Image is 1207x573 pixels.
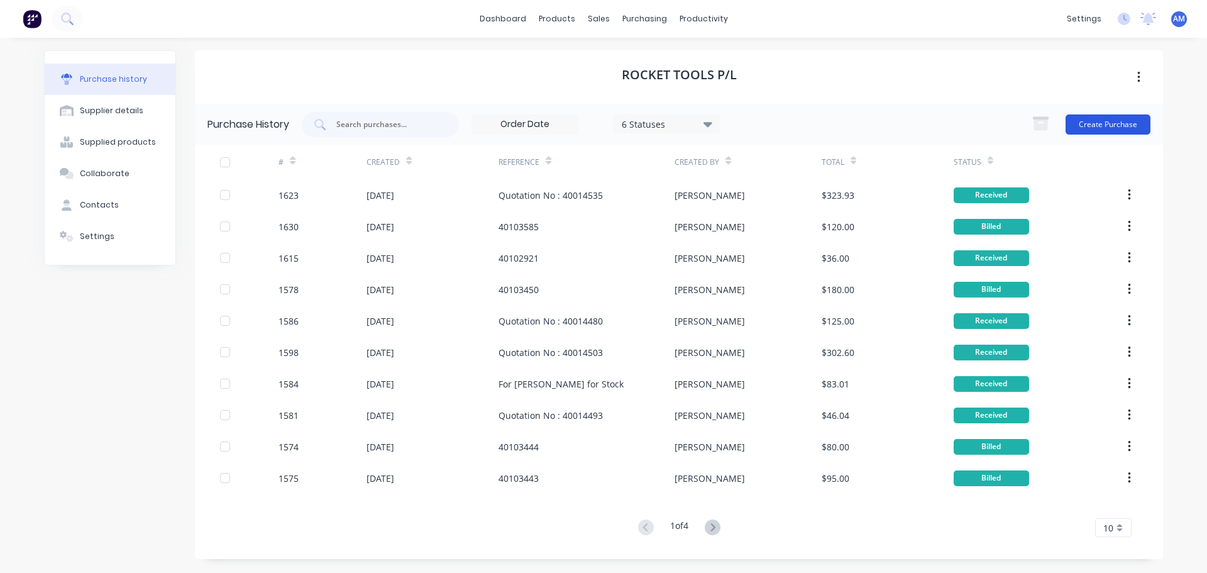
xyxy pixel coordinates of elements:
div: $83.01 [822,377,849,391]
span: AM [1173,13,1185,25]
div: Billed [954,219,1029,235]
div: Settings [80,231,114,242]
div: Received [954,408,1029,423]
div: [PERSON_NAME] [675,220,745,233]
h1: Rocket Tools P/L [622,67,737,82]
div: 40103450 [499,283,539,296]
div: [PERSON_NAME] [675,440,745,453]
div: [PERSON_NAME] [675,314,745,328]
div: Received [954,250,1029,266]
div: [DATE] [367,314,394,328]
div: productivity [673,9,734,28]
div: Created By [675,157,719,168]
div: Purchase history [80,74,147,85]
div: [DATE] [367,252,394,265]
div: Received [954,376,1029,392]
div: 1578 [278,283,299,296]
div: Billed [954,470,1029,486]
button: Settings [45,221,175,252]
div: $36.00 [822,252,849,265]
div: [PERSON_NAME] [675,409,745,422]
div: $125.00 [822,314,854,328]
div: Collaborate [80,168,130,179]
div: Billed [954,282,1029,298]
input: Search purchases... [335,118,439,131]
div: 1575 [278,472,299,485]
div: $302.60 [822,346,854,359]
button: Supplied products [45,126,175,158]
div: [PERSON_NAME] [675,189,745,202]
div: 1 of 4 [670,519,688,537]
div: 40103444 [499,440,539,453]
div: $180.00 [822,283,854,296]
div: 40102921 [499,252,539,265]
div: 1623 [278,189,299,202]
div: $80.00 [822,440,849,453]
div: [DATE] [367,472,394,485]
div: [DATE] [367,440,394,453]
div: [PERSON_NAME] [675,252,745,265]
div: sales [581,9,616,28]
div: 1584 [278,377,299,391]
div: 1586 [278,314,299,328]
div: settings [1061,9,1108,28]
div: [DATE] [367,377,394,391]
div: Reference [499,157,539,168]
div: [DATE] [367,220,394,233]
div: $46.04 [822,409,849,422]
div: [DATE] [367,189,394,202]
div: Created [367,157,400,168]
div: [DATE] [367,346,394,359]
div: # [278,157,284,168]
div: [PERSON_NAME] [675,472,745,485]
div: Quotation No : 40014480 [499,314,603,328]
div: [DATE] [367,409,394,422]
input: Order Date [472,115,578,134]
div: [DATE] [367,283,394,296]
div: 1581 [278,409,299,422]
a: dashboard [473,9,532,28]
div: Received [954,313,1029,329]
div: $120.00 [822,220,854,233]
span: 10 [1103,521,1113,535]
div: $95.00 [822,472,849,485]
div: Quotation No : 40014493 [499,409,603,422]
div: 1598 [278,346,299,359]
img: Factory [23,9,41,28]
div: Status [954,157,981,168]
button: Create Purchase [1066,114,1150,135]
div: 1630 [278,220,299,233]
div: 6 Statuses [622,117,712,130]
div: For [PERSON_NAME] for Stock [499,377,624,391]
div: Supplier details [80,105,143,116]
button: Contacts [45,189,175,221]
div: 1574 [278,440,299,453]
div: $323.93 [822,189,854,202]
button: Purchase history [45,64,175,95]
div: Received [954,345,1029,360]
div: Supplied products [80,136,156,148]
div: Contacts [80,199,119,211]
div: Received [954,187,1029,203]
div: Total [822,157,844,168]
div: products [532,9,581,28]
div: [PERSON_NAME] [675,346,745,359]
div: 1615 [278,252,299,265]
div: Quotation No : 40014503 [499,346,603,359]
button: Supplier details [45,95,175,126]
button: Collaborate [45,158,175,189]
div: purchasing [616,9,673,28]
div: 40103443 [499,472,539,485]
div: Quotation No : 40014535 [499,189,603,202]
div: [PERSON_NAME] [675,283,745,296]
div: [PERSON_NAME] [675,377,745,391]
div: 40103585 [499,220,539,233]
div: Purchase History [207,117,289,132]
div: Billed [954,439,1029,455]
